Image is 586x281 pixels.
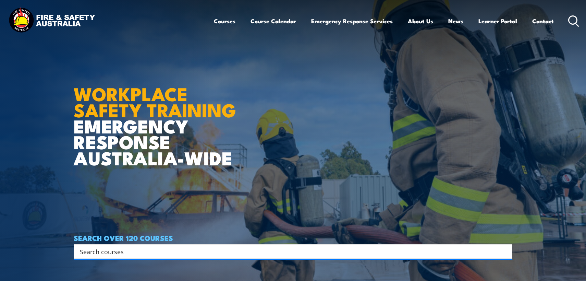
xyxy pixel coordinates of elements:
[81,247,499,256] form: Search form
[408,12,433,30] a: About Us
[80,246,497,257] input: Search input
[74,234,512,242] h4: SEARCH OVER 120 COURSES
[74,79,236,124] strong: WORKPLACE SAFETY TRAINING
[74,68,241,166] h1: EMERGENCY RESPONSE AUSTRALIA-WIDE
[448,12,463,30] a: News
[214,12,235,30] a: Courses
[532,12,554,30] a: Contact
[251,12,296,30] a: Course Calendar
[478,12,517,30] a: Learner Portal
[500,247,510,256] button: Search magnifier button
[311,12,393,30] a: Emergency Response Services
